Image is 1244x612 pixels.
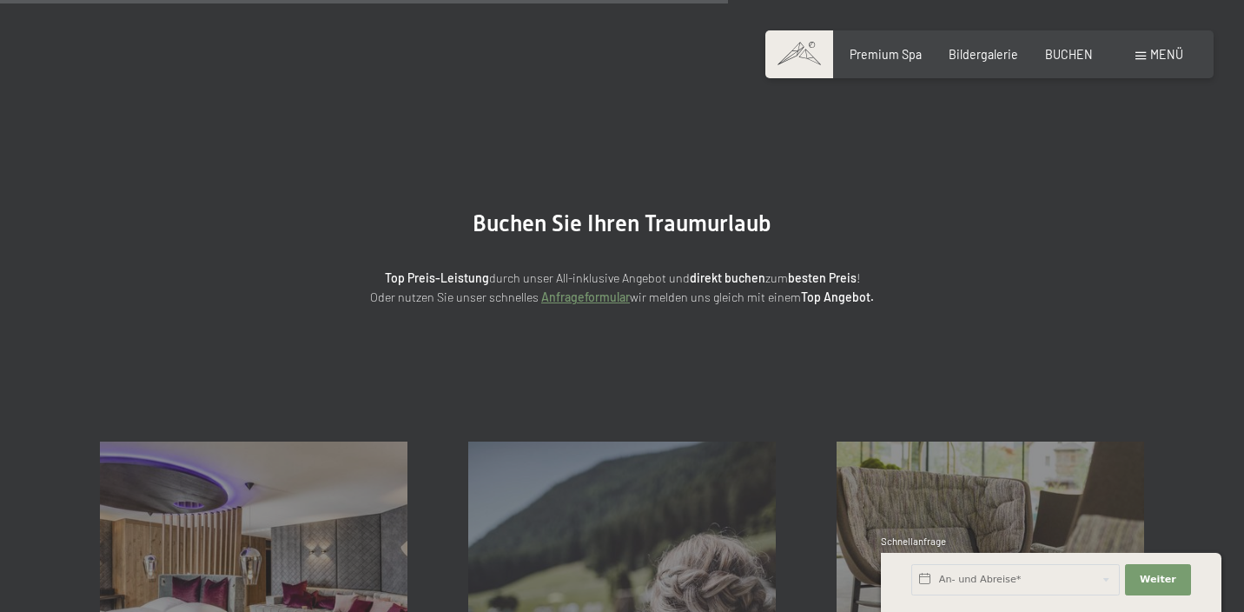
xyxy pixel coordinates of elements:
button: Weiter [1125,564,1191,595]
span: Buchen Sie Ihren Traumurlaub [473,210,771,236]
span: Weiter [1140,573,1176,587]
span: Menü [1150,47,1183,62]
span: Schnellanfrage [881,535,946,547]
strong: besten Preis [788,270,857,285]
a: Anfrageformular [541,289,630,304]
a: BUCHEN [1045,47,1093,62]
strong: Top Angebot. [801,289,874,304]
strong: Top Preis-Leistung [385,270,489,285]
a: Premium Spa [850,47,922,62]
a: Bildergalerie [949,47,1018,62]
strong: direkt buchen [690,270,765,285]
p: durch unser All-inklusive Angebot und zum ! Oder nutzen Sie unser schnelles wir melden uns gleich... [240,269,1004,308]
